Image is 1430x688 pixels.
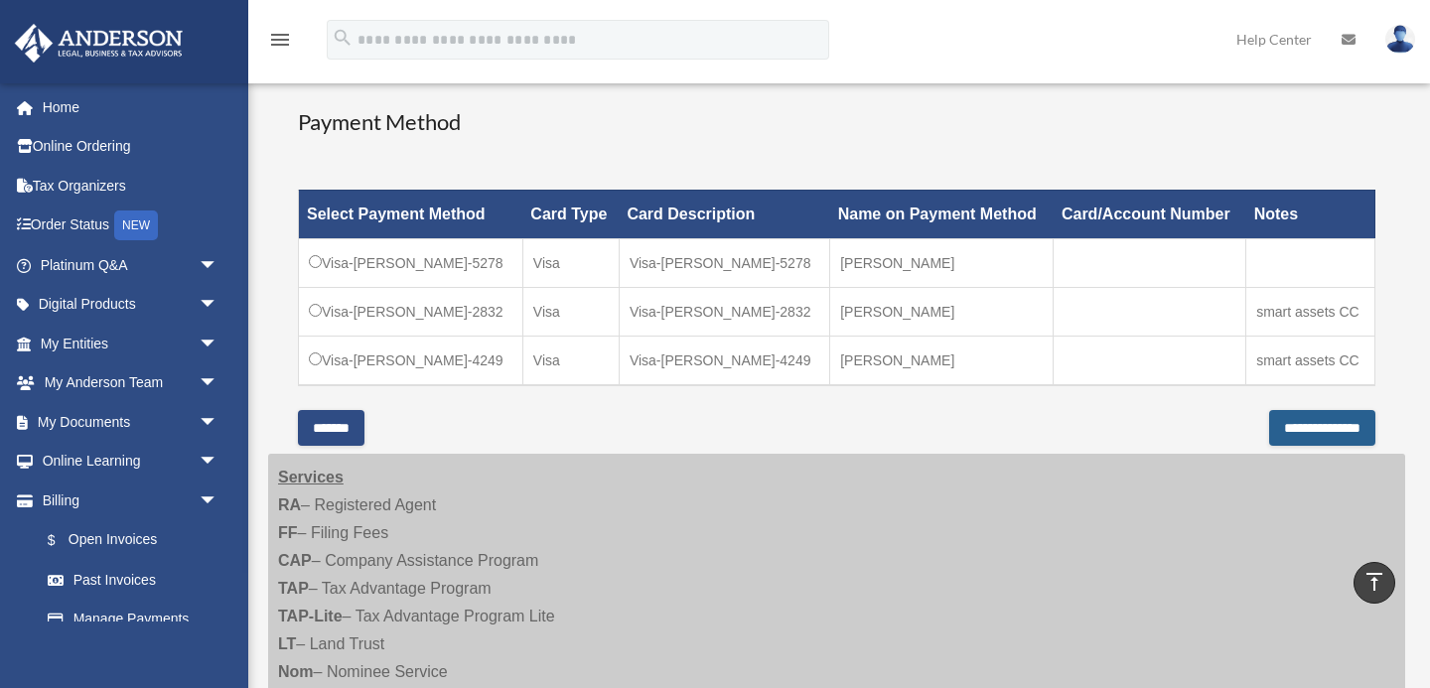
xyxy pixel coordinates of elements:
span: $ [59,528,69,553]
strong: LT [278,635,296,652]
strong: Services [278,469,344,485]
td: Visa-[PERSON_NAME]-2832 [619,287,829,336]
strong: CAP [278,552,312,569]
th: Name on Payment Method [830,190,1054,238]
td: Visa [522,287,619,336]
th: Notes [1246,190,1375,238]
span: arrow_drop_down [199,481,238,521]
a: $Open Invoices [28,520,228,561]
span: arrow_drop_down [199,363,238,404]
a: Digital Productsarrow_drop_down [14,285,248,325]
span: arrow_drop_down [199,245,238,286]
a: Home [14,87,248,127]
th: Card Type [522,190,619,238]
a: Past Invoices [28,560,238,600]
a: Tax Organizers [14,166,248,206]
h3: Payment Method [298,107,1375,138]
td: Visa-[PERSON_NAME]-4249 [299,336,523,385]
a: Platinum Q&Aarrow_drop_down [14,245,248,285]
span: arrow_drop_down [199,324,238,364]
div: NEW [114,210,158,240]
strong: RA [278,496,301,513]
td: Visa-[PERSON_NAME]-5278 [619,238,829,287]
a: Online Learningarrow_drop_down [14,442,248,482]
td: Visa [522,238,619,287]
td: Visa-[PERSON_NAME]-2832 [299,287,523,336]
th: Card/Account Number [1054,190,1246,238]
td: [PERSON_NAME] [830,287,1054,336]
i: vertical_align_top [1362,570,1386,594]
th: Select Payment Method [299,190,523,238]
strong: Nom [278,663,314,680]
strong: FF [278,524,298,541]
i: menu [268,28,292,52]
a: Billingarrow_drop_down [14,481,238,520]
a: menu [268,35,292,52]
td: [PERSON_NAME] [830,336,1054,385]
a: Online Ordering [14,127,248,167]
td: [PERSON_NAME] [830,238,1054,287]
a: My Documentsarrow_drop_down [14,402,248,442]
td: smart assets CC [1246,336,1375,385]
a: vertical_align_top [1354,562,1395,604]
td: Visa-[PERSON_NAME]-5278 [299,238,523,287]
a: My Entitiesarrow_drop_down [14,324,248,363]
td: smart assets CC [1246,287,1375,336]
a: Order StatusNEW [14,206,248,246]
img: User Pic [1385,25,1415,54]
span: arrow_drop_down [199,402,238,443]
i: search [332,27,354,49]
td: Visa [522,336,619,385]
a: Manage Payments [28,600,238,639]
strong: TAP [278,580,309,597]
span: arrow_drop_down [199,285,238,326]
img: Anderson Advisors Platinum Portal [9,24,189,63]
td: Visa-[PERSON_NAME]-4249 [619,336,829,385]
a: My Anderson Teamarrow_drop_down [14,363,248,403]
strong: TAP-Lite [278,608,343,624]
th: Card Description [619,190,829,238]
span: arrow_drop_down [199,442,238,482]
